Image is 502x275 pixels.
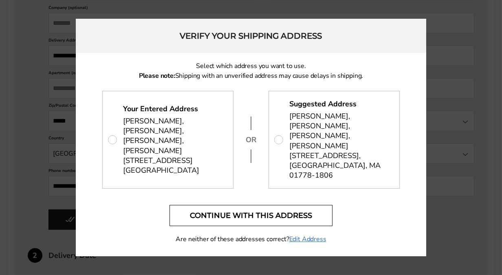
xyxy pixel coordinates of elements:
[102,234,400,244] p: Are neither of these addresses correct?
[123,104,198,114] strong: Your Entered Address
[289,99,357,109] strong: Suggested Address
[76,19,426,53] h2: Verify your shipping address
[102,61,400,81] p: Select which address you want to use. Shipping with an unverified address may cause delays in shi...
[289,234,326,244] a: Edit Address
[123,156,199,176] span: [STREET_ADDRESS] [GEOGRAPHIC_DATA]
[139,71,175,80] strong: Please note:
[245,135,257,145] p: OR
[170,205,332,226] button: Continue with this address
[123,116,225,156] span: [PERSON_NAME], [PERSON_NAME], [PERSON_NAME], [PERSON_NAME]
[289,111,392,151] span: [PERSON_NAME], [PERSON_NAME], [PERSON_NAME], [PERSON_NAME]
[289,151,392,180] span: [STREET_ADDRESS], [GEOGRAPHIC_DATA], MA 01778-1806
